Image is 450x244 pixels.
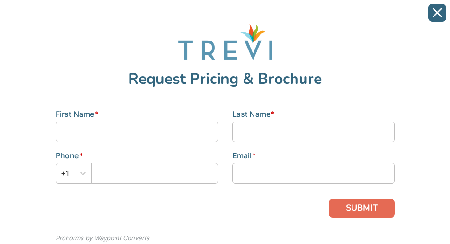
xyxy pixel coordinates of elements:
[56,151,79,160] span: Phone
[329,199,395,218] button: SUBMIT
[178,24,272,60] img: f3eb51a5-d824-47cb-b822-f701dd495569.png
[56,72,395,87] div: Request Pricing & Brochure
[232,109,271,119] span: Last Name
[56,234,149,243] div: ProForms by Waypoint Converts
[56,109,95,119] span: First Name
[428,4,446,22] button: Close
[232,151,252,160] span: Email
